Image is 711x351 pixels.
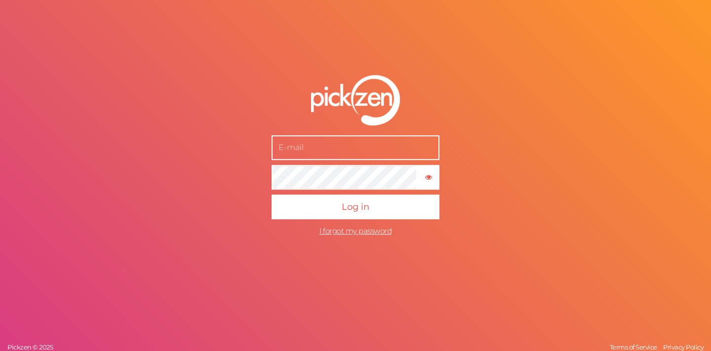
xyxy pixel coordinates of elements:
[319,226,392,235] a: I forgot my password
[661,343,706,351] a: Privacy Policy
[610,343,657,351] span: Terms of Service
[272,195,439,219] button: Log in
[663,343,704,351] span: Privacy Policy
[272,135,439,160] input: E-mail
[311,75,400,125] img: pz-logo-white.png
[5,343,55,351] a: Pickzen © 2025
[607,343,660,351] a: Terms of Service
[342,201,369,212] span: Log in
